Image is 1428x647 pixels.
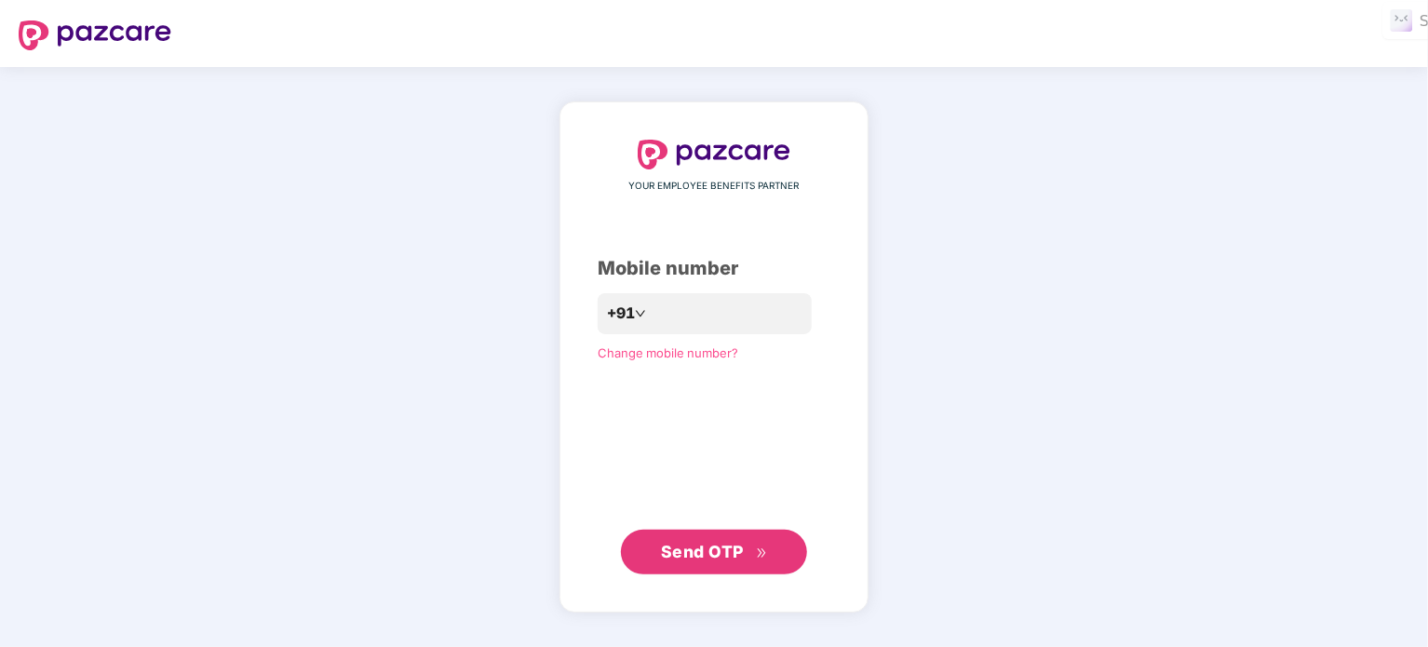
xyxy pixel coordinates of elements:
[661,542,744,561] span: Send OTP
[598,345,738,360] a: Change mobile number?
[756,547,768,559] span: double-right
[19,20,171,50] img: logo
[621,530,807,574] button: Send OTPdouble-right
[638,140,790,169] img: logo
[629,179,800,194] span: YOUR EMPLOYEE BENEFITS PARTNER
[635,308,646,319] span: down
[607,302,635,325] span: +91
[598,254,830,283] div: Mobile number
